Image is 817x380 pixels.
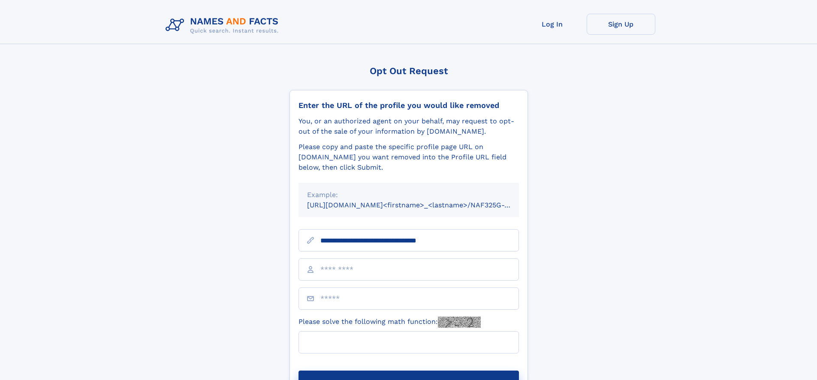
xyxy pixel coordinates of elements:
a: Log In [518,14,587,35]
label: Please solve the following math function: [298,317,481,328]
div: Opt Out Request [289,66,528,76]
div: Enter the URL of the profile you would like removed [298,101,519,110]
div: You, or an authorized agent on your behalf, may request to opt-out of the sale of your informatio... [298,116,519,137]
div: Example: [307,190,510,200]
small: [URL][DOMAIN_NAME]<firstname>_<lastname>/NAF325G-xxxxxxxx [307,201,535,209]
a: Sign Up [587,14,655,35]
img: Logo Names and Facts [162,14,286,37]
div: Please copy and paste the specific profile page URL on [DOMAIN_NAME] you want removed into the Pr... [298,142,519,173]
